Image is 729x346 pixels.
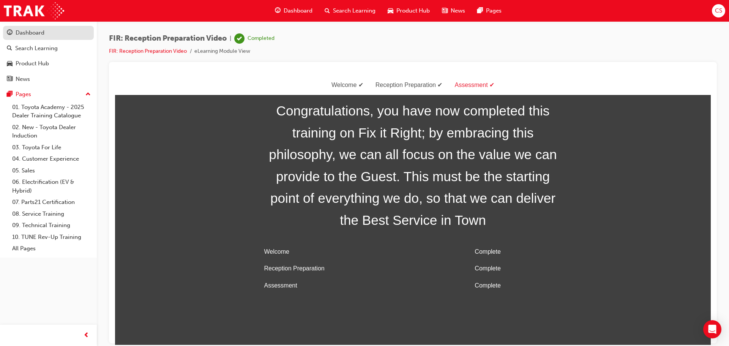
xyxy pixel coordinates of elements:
[477,6,483,16] span: pages-icon
[9,208,94,220] a: 08. Service Training
[16,75,30,84] div: News
[436,3,471,19] a: news-iconNews
[146,168,339,185] td: Welcome
[7,30,13,36] span: guage-icon
[3,87,94,101] button: Pages
[451,6,465,15] span: News
[360,205,447,216] div: Complete
[15,44,58,53] div: Search Learning
[9,220,94,231] a: 09. Technical Training
[382,3,436,19] a: car-iconProduct Hub
[84,331,89,340] span: prev-icon
[9,153,94,165] a: 04. Customer Experience
[284,6,312,15] span: Dashboard
[360,171,447,182] div: Complete
[471,3,508,19] a: pages-iconPages
[4,2,64,19] img: Trak
[275,6,281,16] span: guage-icon
[9,176,94,196] a: 06. Electrification (EV & Hybrid)
[3,72,94,86] a: News
[712,4,725,17] button: CS
[3,26,94,40] a: Dashboard
[109,34,227,43] span: FIR: Reception Preparation Video
[16,28,44,37] div: Dashboard
[9,231,94,243] a: 10. TUNE Rev-Up Training
[7,76,13,83] span: news-icon
[109,48,187,54] a: FIR: Reception Preparation Video
[486,6,502,15] span: Pages
[16,90,31,99] div: Pages
[442,6,448,16] span: news-icon
[3,41,94,55] a: Search Learning
[9,243,94,254] a: All Pages
[9,196,94,208] a: 07. Parts21 Certification
[333,6,376,15] span: Search Learning
[333,4,385,15] div: Assessment
[703,320,721,338] div: Open Intercom Messenger
[325,6,330,16] span: search-icon
[7,60,13,67] span: car-icon
[146,202,339,219] td: Assessment
[9,165,94,177] a: 05. Sales
[3,57,94,71] a: Product Hub
[715,6,722,15] span: CS
[3,24,94,87] button: DashboardSearch LearningProduct HubNews
[248,35,275,42] div: Completed
[210,4,254,15] div: Welcome
[146,185,339,202] td: Reception Preparation
[9,101,94,122] a: 01. Toyota Academy - 2025 Dealer Training Catalogue
[360,188,447,199] div: Complete
[234,33,245,44] span: learningRecordVerb_COMPLETE-icon
[7,91,13,98] span: pages-icon
[146,24,450,156] span: Congratulations, you have now completed this training on Fix it Right; by embracing this philosop...
[194,47,250,56] li: eLearning Module View
[9,142,94,153] a: 03. Toyota For Life
[85,90,91,100] span: up-icon
[319,3,382,19] a: search-iconSearch Learning
[388,6,393,16] span: car-icon
[269,3,319,19] a: guage-iconDashboard
[230,34,231,43] span: |
[396,6,430,15] span: Product Hub
[9,122,94,142] a: 02. New - Toyota Dealer Induction
[7,45,12,52] span: search-icon
[254,4,334,15] div: Reception Preparation
[16,59,49,68] div: Product Hub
